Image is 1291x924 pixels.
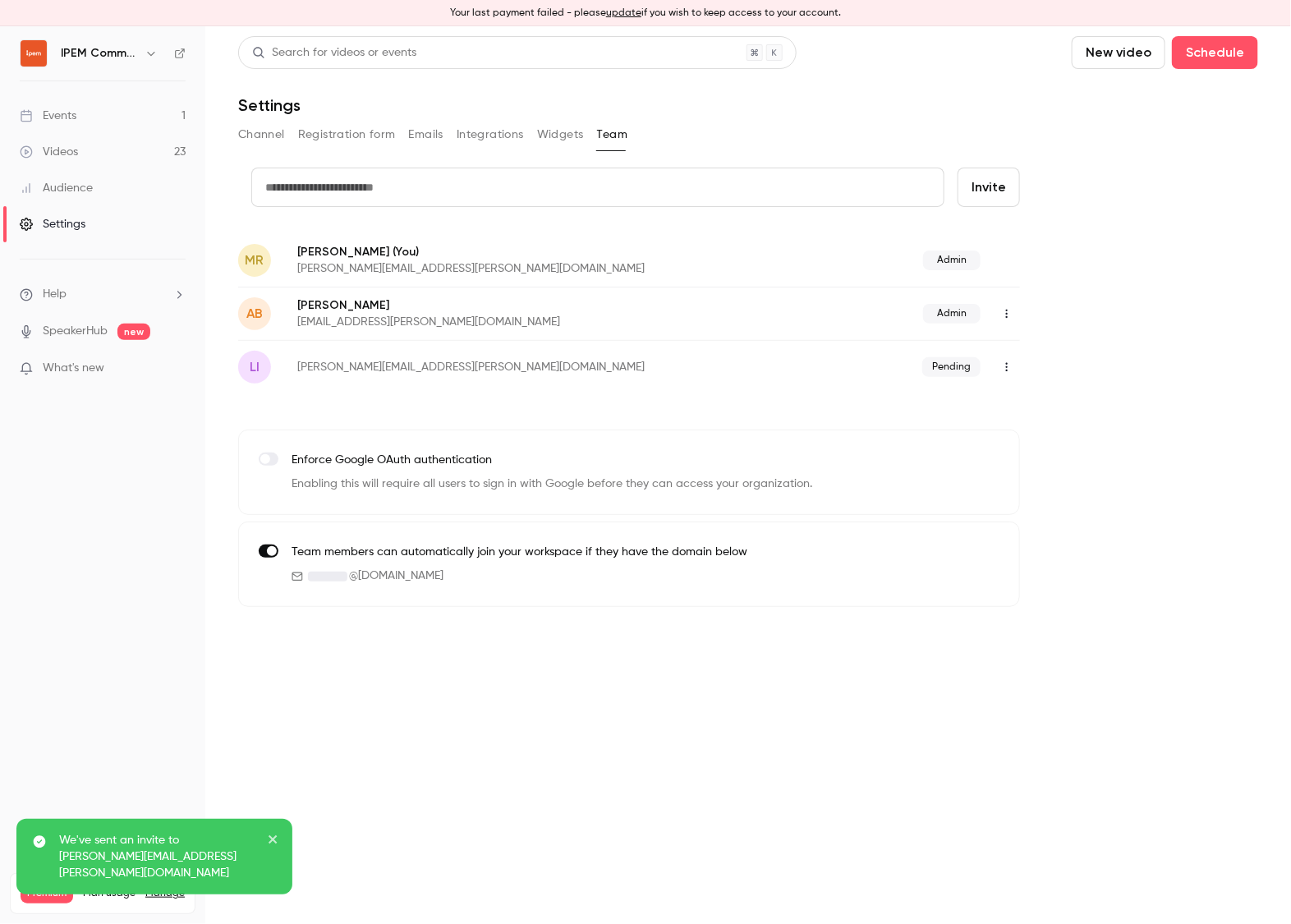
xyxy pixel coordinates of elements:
div: Videos [20,144,78,160]
iframe: Noticeable Trigger [166,361,186,376]
span: Admin [923,304,981,324]
button: Schedule [1172,36,1258,69]
span: @ [DOMAIN_NAME] [349,568,443,585]
li: help-dropdown-opener [20,286,186,303]
img: IPEM Community [21,40,47,67]
p: Team members can automatically join your workspace if they have the domain below [292,544,747,561]
button: Emails [409,122,443,148]
p: We've sent an invite to [PERSON_NAME][EMAIL_ADDRESS][PERSON_NAME][DOMAIN_NAME] [59,832,256,881]
span: (You) [389,243,419,260]
div: Settings [20,216,85,232]
span: Pending [922,357,981,377]
button: close [268,832,279,852]
button: Channel [238,122,285,148]
p: [PERSON_NAME][EMAIL_ADDRESS][PERSON_NAME][DOMAIN_NAME] [297,359,783,375]
p: [PERSON_NAME][EMAIL_ADDRESS][PERSON_NAME][DOMAIN_NAME] [297,260,784,277]
button: New video [1072,36,1165,69]
p: Enabling this will require all users to sign in with Google before they can access your organizat... [292,476,812,493]
span: AB [246,304,263,324]
button: Invite [958,168,1020,207]
button: update [606,6,641,21]
span: new [117,324,150,340]
p: [PERSON_NAME] [297,243,784,260]
button: Integrations [457,122,524,148]
div: Audience [20,180,93,196]
h1: Settings [238,95,301,115]
p: [PERSON_NAME] [297,297,742,314]
span: MR [246,251,264,270]
p: [EMAIL_ADDRESS][PERSON_NAME][DOMAIN_NAME] [297,314,742,330]
span: Admin [923,251,981,270]
span: Help [43,286,67,303]
span: li [250,357,260,377]
button: Registration form [298,122,396,148]
button: Team [597,122,628,148]
span: What's new [43,360,104,377]
p: Enforce Google OAuth authentication [292,452,812,469]
a: SpeakerHub [43,323,108,340]
h6: IPEM Community [61,45,138,62]
div: Search for videos or events [252,44,416,62]
button: Widgets [537,122,584,148]
p: Your last payment failed - please if you wish to keep access to your account. [450,6,841,21]
div: Events [20,108,76,124]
